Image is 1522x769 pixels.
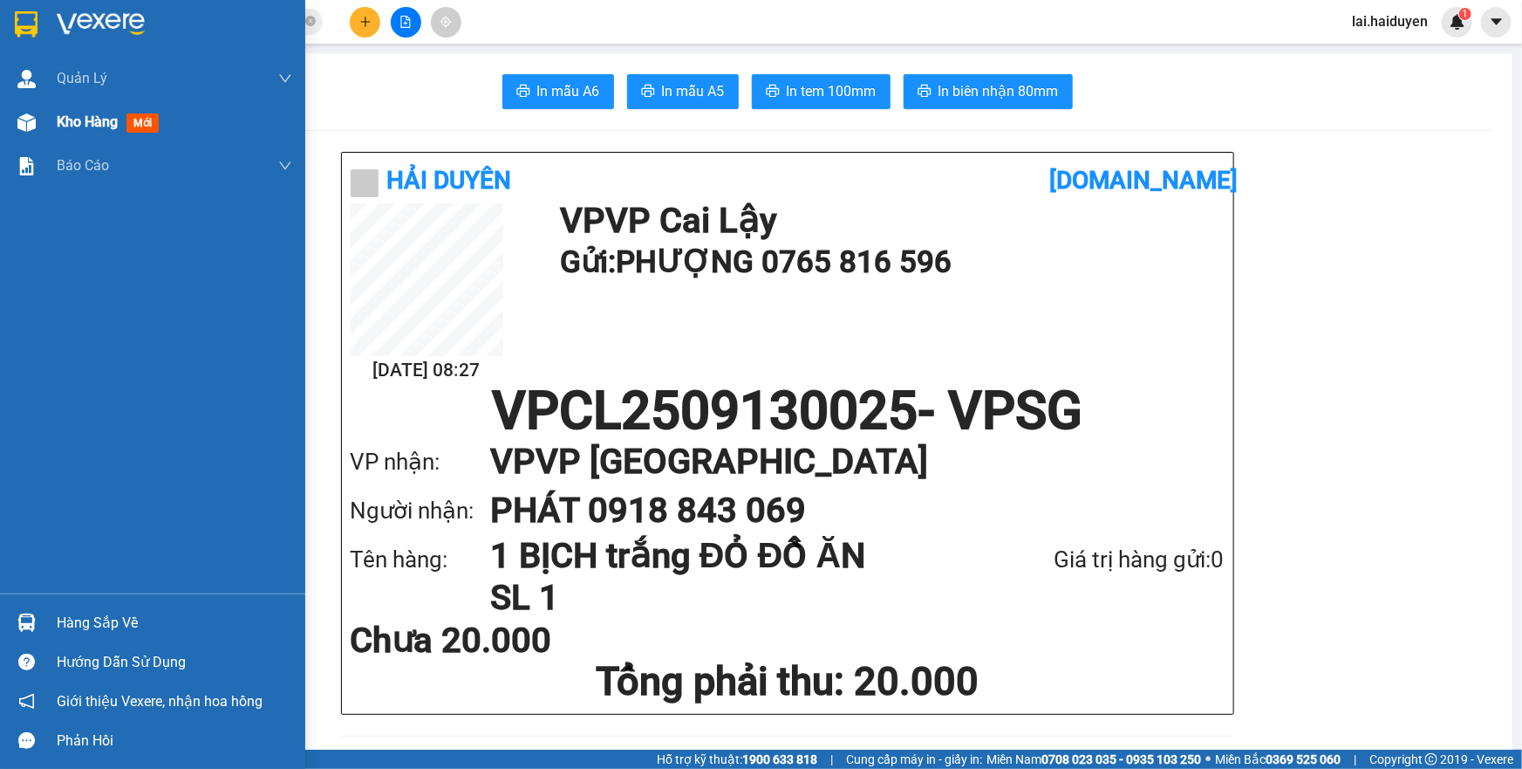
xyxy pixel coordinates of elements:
[962,542,1225,578] div: Giá trị hàng gửi: 0
[537,80,600,102] span: In mẫu A6
[18,654,35,670] span: question-circle
[278,72,292,86] span: down
[1215,750,1341,769] span: Miền Bắc
[57,728,292,754] div: Phản hồi
[1450,14,1465,30] img: icon-new-feature
[351,542,490,578] div: Tên hàng:
[57,67,107,89] span: Quản Lý
[641,84,655,100] span: printer
[904,74,1073,109] button: printerIn biên nhận 80mm
[351,623,639,658] div: Chưa 20.000
[938,80,1059,102] span: In biên nhận 80mm
[490,535,962,577] h1: 1 BỊCH trắng ĐỎ ĐỒ ĂN
[305,16,316,26] span: close-circle
[490,577,962,619] h1: SL 1
[440,16,452,28] span: aim
[305,14,316,31] span: close-circle
[1338,10,1442,32] span: lai.haiduyen
[431,7,461,38] button: aim
[1459,8,1471,20] sup: 1
[57,649,292,676] div: Hướng dẫn sử dụng
[351,493,490,529] div: Người nhận:
[830,750,833,769] span: |
[351,385,1225,437] h1: VPCL2509130025 - VPSG
[387,166,512,195] b: Hải Duyên
[1354,750,1356,769] span: |
[502,74,614,109] button: printerIn mẫu A6
[18,732,35,749] span: message
[391,7,421,38] button: file-add
[1205,756,1211,763] span: ⚪️
[787,80,877,102] span: In tem 100mm
[17,614,36,632] img: warehouse-icon
[57,610,292,636] div: Hàng sắp về
[120,73,233,131] li: VP VP [GEOGRAPHIC_DATA]
[918,84,932,100] span: printer
[350,7,380,38] button: plus
[986,750,1201,769] span: Miền Nam
[560,238,1216,286] h1: Gửi: PHƯỢNG 0765 816 596
[107,22,215,55] div: Hải Duyên
[752,74,891,109] button: printerIn tem 100mm
[627,74,739,109] button: printerIn mẫu A5
[126,113,159,133] span: mới
[662,80,725,102] span: In mẫu A5
[1489,14,1505,30] span: caret-down
[490,486,1190,535] h1: PHÁT 0918 843 069
[1425,753,1437,766] span: copyright
[399,16,412,28] span: file-add
[17,70,36,88] img: warehouse-icon
[742,752,817,766] strong: 1900 633 818
[1049,166,1238,195] b: [DOMAIN_NAME]
[1041,752,1201,766] strong: 0708 023 035 - 0935 103 250
[1481,7,1512,38] button: caret-down
[351,444,490,480] div: VP nhận:
[57,154,109,176] span: Báo cáo
[278,159,292,173] span: down
[57,113,118,130] span: Kho hàng
[359,16,372,28] span: plus
[17,113,36,132] img: warehouse-icon
[1462,8,1468,20] span: 1
[560,203,1216,238] h1: VP VP Cai Lậy
[516,84,530,100] span: printer
[17,157,36,175] img: solution-icon
[657,750,817,769] span: Hỗ trợ kỹ thuật:
[351,356,503,385] h2: [DATE] 08:27
[15,11,38,38] img: logo-vxr
[766,84,780,100] span: printer
[57,690,263,712] span: Giới thiệu Vexere, nhận hoa hồng
[490,437,1190,486] h1: VP VP [GEOGRAPHIC_DATA]
[846,750,982,769] span: Cung cấp máy in - giấy in:
[18,693,35,710] span: notification
[1266,752,1341,766] strong: 0369 525 060
[8,73,120,131] li: VP VP [PERSON_NAME] Lậy
[351,658,1225,705] h1: Tổng phải thu: 20.000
